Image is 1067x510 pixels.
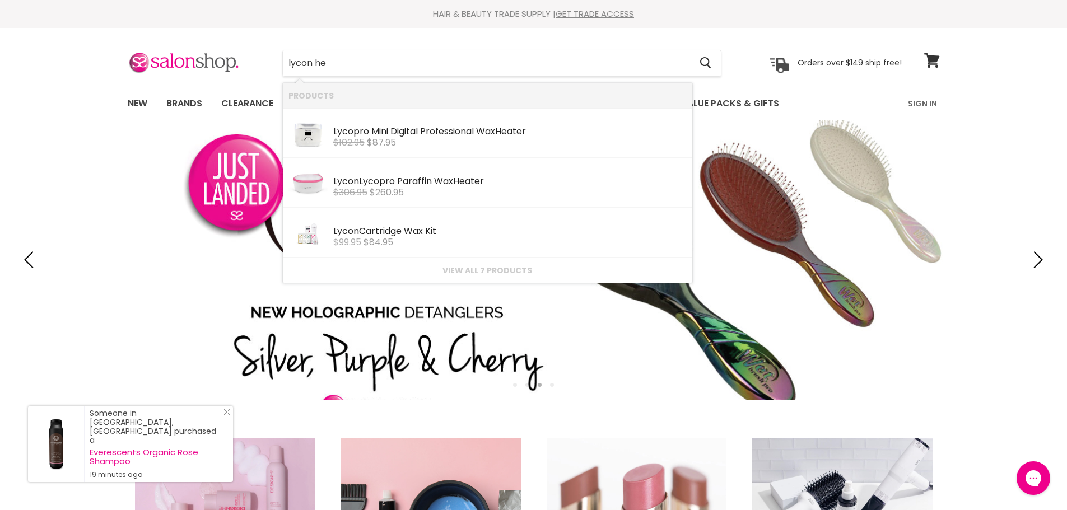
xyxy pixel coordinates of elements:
[288,266,687,275] a: View all 7 products
[213,92,282,115] a: Clearance
[495,125,507,138] b: He
[333,186,367,199] s: $306.95
[673,92,788,115] a: Value Packs & Gifts
[333,175,359,188] b: Lycon
[453,175,465,188] b: He
[333,224,359,237] b: Lycon
[283,258,692,283] li: View All
[333,176,687,188] div: Lycopro Paraffin Wax ater
[370,186,404,199] span: $260.95
[283,108,692,158] li: Products: Lycopro Mini Digital Professional Wax Heater
[223,409,230,415] svg: Close Icon
[333,127,687,138] div: Lycopro Mini Digital Professional Wax ater
[901,92,944,115] a: Sign In
[219,409,230,420] a: Close Notification
[119,92,156,115] a: New
[1025,249,1047,271] button: Next
[513,383,517,387] li: Page dot 1
[283,50,691,76] input: Search
[538,383,542,387] li: Page dot 3
[20,249,42,271] button: Previous
[90,409,222,479] div: Someone in [GEOGRAPHIC_DATA], [GEOGRAPHIC_DATA] purchased a
[283,158,692,208] li: Products: Lycon Lycopro Paraffin Wax Heater
[288,213,328,252] img: Cartridge-Kit_WEB_200x.jpg
[119,87,845,120] ul: Main menu
[550,383,554,387] li: Page dot 4
[158,92,211,115] a: Brands
[288,114,328,153] img: Mini_Digital_Heater_WEB_200x.jpg
[333,236,361,249] s: $99.95
[282,50,721,77] form: Product
[114,8,954,20] div: HAIR & BEAUTY TRADE SUPPLY |
[283,208,692,258] li: Products: Lycon Cartridge Wax Kit
[288,163,328,203] img: Paraffin_Heater_WEB_200x.jpg
[367,136,396,149] span: $87.95
[114,87,954,120] nav: Main
[90,448,222,466] a: Everescents Organic Rose Shampoo
[333,136,365,149] s: $102.95
[798,58,902,68] p: Orders over $149 ship free!
[1011,457,1056,499] iframe: Gorgias live chat messenger
[283,83,692,108] li: Products
[28,406,84,482] a: Visit product page
[333,226,687,238] div: Cartridge Wax Kit
[364,236,393,249] span: $84.95
[525,383,529,387] li: Page dot 2
[691,50,721,76] button: Search
[556,8,634,20] a: GET TRADE ACCESS
[90,470,222,479] small: 19 minutes ago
